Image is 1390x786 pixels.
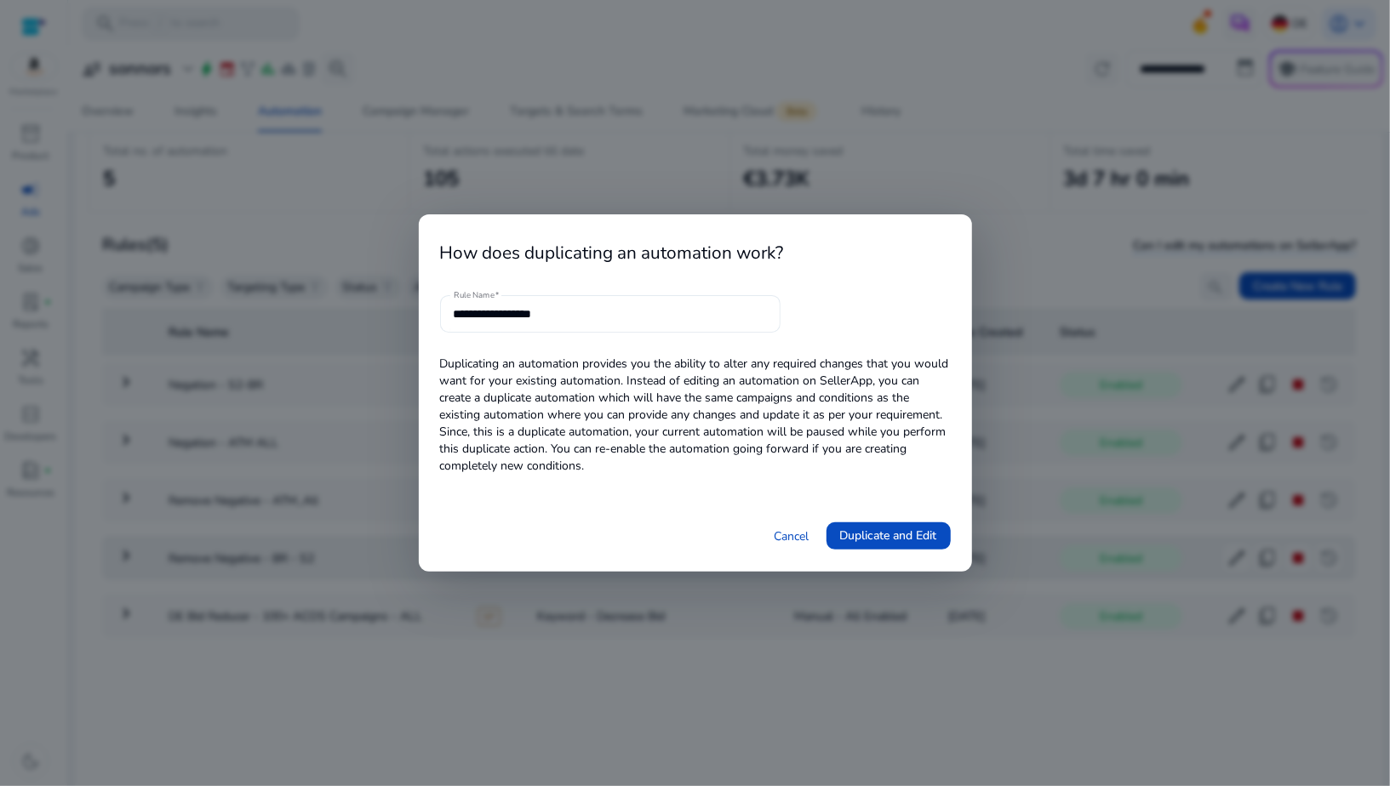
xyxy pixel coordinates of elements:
a: Cancel [775,527,809,545]
mat-label: Rule Name [454,289,495,301]
p: Duplicating an automation provides you the ability to alter any required changes that you would w... [440,339,951,517]
h4: How does duplicating an automation work? [440,242,951,289]
span: Duplicate and Edit [840,527,937,544]
button: Duplicate and Edit [827,522,951,550]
